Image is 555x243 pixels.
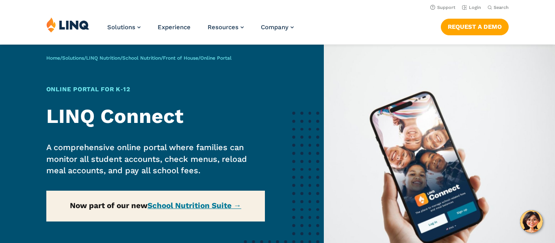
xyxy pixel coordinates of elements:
a: Experience [158,24,191,31]
span: / / / / / [46,55,232,61]
strong: Now part of our new [70,201,241,210]
span: Resources [208,24,238,31]
button: Open Search Bar [488,4,509,11]
a: Resources [208,24,244,31]
a: Solutions [107,24,141,31]
strong: LINQ Connect [46,104,184,128]
a: Request a Demo [441,19,509,35]
a: School Nutrition [122,55,161,61]
nav: Button Navigation [441,17,509,35]
a: Company [261,24,294,31]
a: Support [430,5,455,10]
h1: Online Portal for K‑12 [46,85,265,94]
a: LINQ Nutrition [86,55,120,61]
span: Search [494,5,509,10]
span: Company [261,24,288,31]
button: Hello, have a question? Let’s chat. [520,210,543,233]
a: Home [46,55,60,61]
a: Front of House [163,55,198,61]
p: A comprehensive online portal where families can monitor all student accounts, check menus, reloa... [46,142,265,176]
img: LINQ | K‑12 Software [46,17,89,32]
span: Solutions [107,24,135,31]
span: Online Portal [200,55,232,61]
a: Solutions [62,55,84,61]
a: Login [462,5,481,10]
nav: Primary Navigation [107,17,294,44]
